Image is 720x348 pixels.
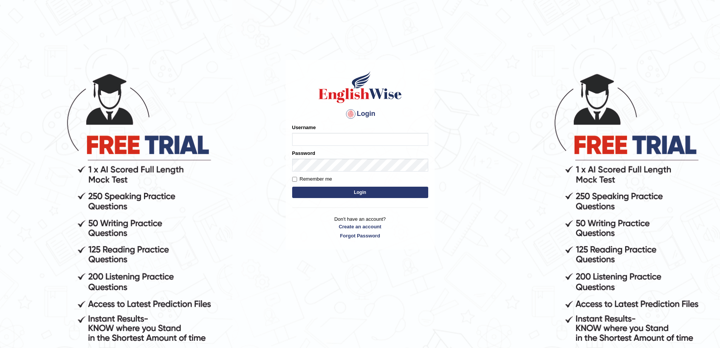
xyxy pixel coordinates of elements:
img: Logo of English Wise sign in for intelligent practice with AI [317,70,403,104]
input: Remember me [292,177,297,182]
a: Forgot Password [292,232,428,239]
a: Create an account [292,223,428,230]
button: Login [292,187,428,198]
p: Don't have an account? [292,215,428,239]
label: Password [292,150,315,157]
label: Remember me [292,175,332,183]
h4: Login [292,108,428,120]
label: Username [292,124,316,131]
